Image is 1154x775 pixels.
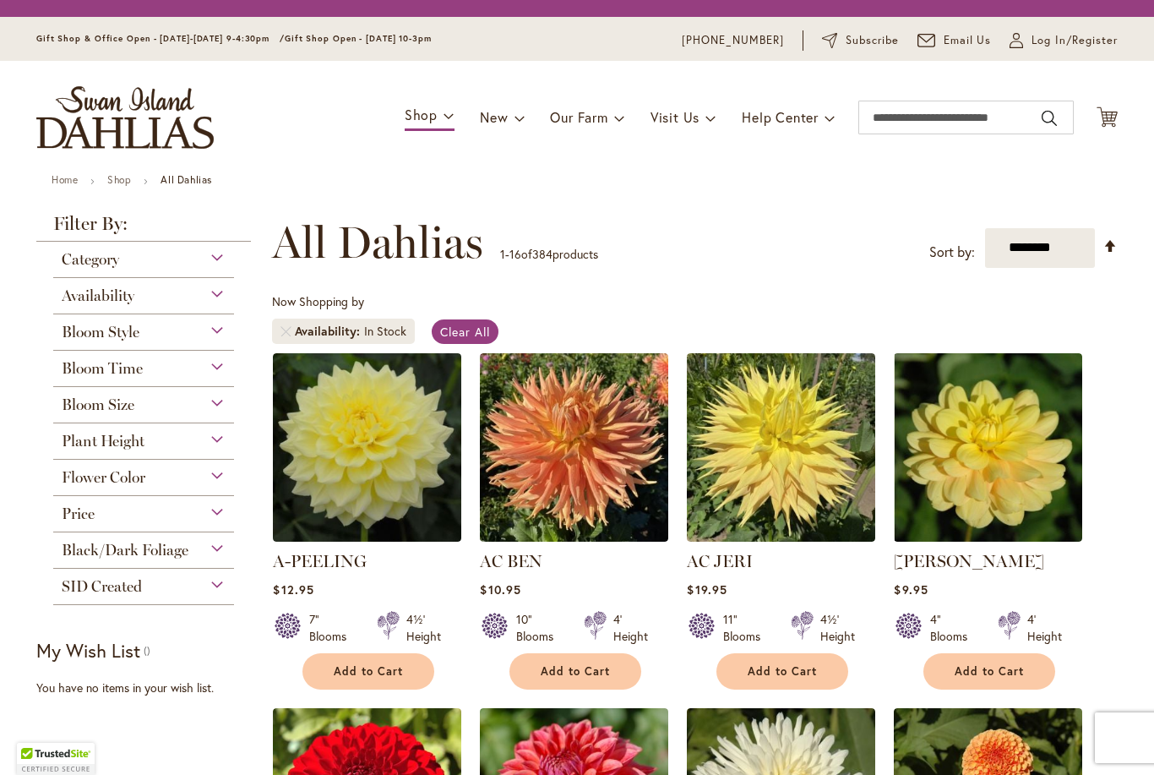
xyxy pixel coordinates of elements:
[273,581,313,598] span: $12.95
[62,250,119,269] span: Category
[107,173,131,186] a: Shop
[894,551,1044,571] a: [PERSON_NAME]
[52,173,78,186] a: Home
[687,529,875,545] a: AC Jeri
[1032,32,1118,49] span: Log In/Register
[742,108,819,126] span: Help Center
[62,505,95,523] span: Price
[405,106,438,123] span: Shop
[613,611,648,645] div: 4' Height
[62,359,143,378] span: Bloom Time
[295,323,364,340] span: Availability
[894,529,1082,545] a: AHOY MATEY
[62,396,134,414] span: Bloom Size
[1027,611,1062,645] div: 4' Height
[272,217,483,268] span: All Dahlias
[309,611,357,645] div: 7" Blooms
[723,611,770,645] div: 11" Blooms
[62,541,188,559] span: Black/Dark Foliage
[716,653,848,690] button: Add to Cart
[894,353,1082,542] img: AHOY MATEY
[480,551,542,571] a: AC BEN
[480,108,508,126] span: New
[285,33,432,44] span: Gift Shop Open - [DATE] 10-3pm
[62,287,134,305] span: Availability
[822,32,899,49] a: Subscribe
[480,529,668,545] a: AC BEN
[440,324,490,340] span: Clear All
[273,529,461,545] a: A-Peeling
[302,653,434,690] button: Add to Cart
[500,241,598,268] p: - of products
[541,664,610,679] span: Add to Cart
[480,581,520,598] span: $10.95
[944,32,992,49] span: Email Us
[62,323,139,341] span: Bloom Style
[748,664,817,679] span: Add to Cart
[820,611,855,645] div: 4½' Height
[480,353,668,542] img: AC BEN
[334,664,403,679] span: Add to Cart
[364,323,406,340] div: In Stock
[62,468,145,487] span: Flower Color
[432,319,498,344] a: Clear All
[36,86,214,149] a: store logo
[273,353,461,542] img: A-Peeling
[955,664,1024,679] span: Add to Cart
[509,246,521,262] span: 16
[923,653,1055,690] button: Add to Cart
[917,32,992,49] a: Email Us
[687,581,727,598] span: $19.95
[62,577,142,596] span: SID Created
[1042,105,1057,132] button: Search
[36,679,262,696] div: You have no items in your wish list.
[161,173,212,186] strong: All Dahlias
[1010,32,1118,49] a: Log In/Register
[929,237,975,268] label: Sort by:
[930,611,977,645] div: 4" Blooms
[273,551,367,571] a: A-PEELING
[272,293,364,309] span: Now Shopping by
[532,246,553,262] span: 384
[62,432,144,450] span: Plant Height
[682,32,784,49] a: [PHONE_NUMBER]
[406,611,441,645] div: 4½' Height
[500,246,505,262] span: 1
[846,32,899,49] span: Subscribe
[13,715,60,762] iframe: Launch Accessibility Center
[650,108,699,126] span: Visit Us
[36,33,285,44] span: Gift Shop & Office Open - [DATE]-[DATE] 9-4:30pm /
[894,581,928,598] span: $9.95
[509,653,641,690] button: Add to Cart
[280,326,291,336] a: Remove Availability In Stock
[36,215,251,242] strong: Filter By:
[687,551,753,571] a: AC JERI
[36,638,140,663] strong: My Wish List
[516,611,563,645] div: 10" Blooms
[687,353,875,542] img: AC Jeri
[550,108,607,126] span: Our Farm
